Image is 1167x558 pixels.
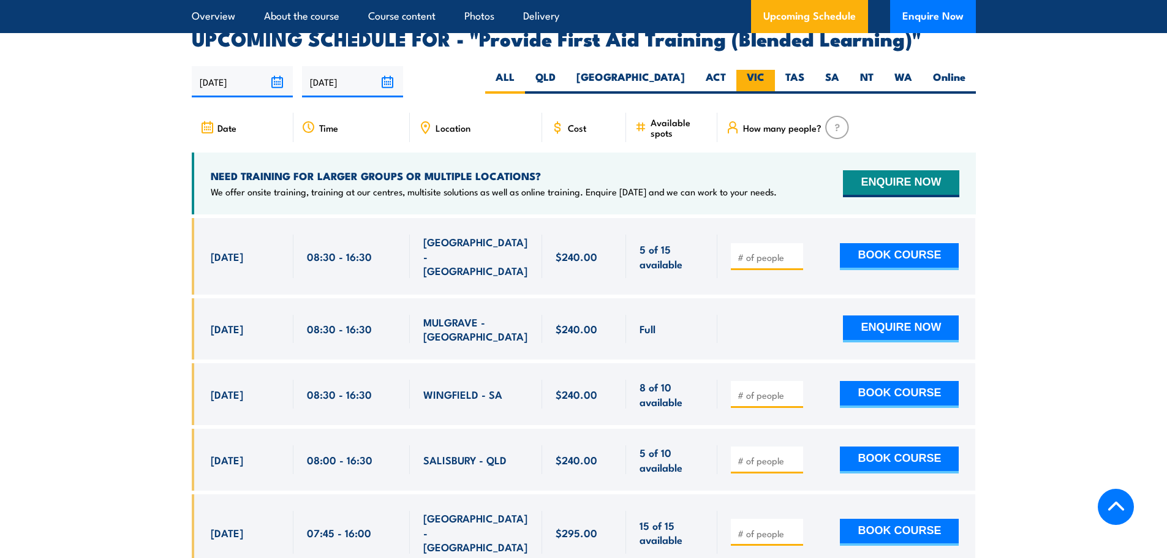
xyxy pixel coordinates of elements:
span: 08:00 - 16:30 [307,453,372,467]
span: 08:30 - 16:30 [307,249,372,263]
label: QLD [525,70,566,94]
span: How many people? [743,123,821,133]
span: 5 of 10 available [640,445,704,474]
label: WA [884,70,923,94]
button: BOOK COURSE [840,243,959,270]
span: Date [217,123,236,133]
span: Available spots [651,117,709,138]
span: Time [319,123,338,133]
button: ENQUIRE NOW [843,315,959,342]
span: [DATE] [211,526,243,540]
span: WINGFIELD - SA [423,387,502,401]
button: BOOK COURSE [840,447,959,473]
label: [GEOGRAPHIC_DATA] [566,70,695,94]
label: TAS [775,70,815,94]
label: SA [815,70,850,94]
label: ACT [695,70,736,94]
span: $240.00 [556,453,597,467]
span: Location [436,123,470,133]
span: 07:45 - 16:00 [307,526,371,540]
label: NT [850,70,884,94]
span: 15 of 15 available [640,518,704,547]
span: 8 of 10 available [640,380,704,409]
span: Full [640,322,655,336]
span: $240.00 [556,249,597,263]
button: BOOK COURSE [840,519,959,546]
span: [GEOGRAPHIC_DATA] - [GEOGRAPHIC_DATA] [423,511,529,554]
span: MULGRAVE - [GEOGRAPHIC_DATA] [423,315,529,344]
span: $240.00 [556,322,597,336]
input: # of people [738,251,799,263]
input: From date [192,66,293,97]
button: ENQUIRE NOW [843,170,959,197]
label: ALL [485,70,525,94]
p: We offer onsite training, training at our centres, multisite solutions as well as online training... [211,186,777,198]
span: 5 of 15 available [640,242,704,271]
span: [GEOGRAPHIC_DATA] - [GEOGRAPHIC_DATA] [423,235,529,277]
input: To date [302,66,403,97]
span: [DATE] [211,249,243,263]
label: Online [923,70,976,94]
h4: NEED TRAINING FOR LARGER GROUPS OR MULTIPLE LOCATIONS? [211,169,777,183]
label: VIC [736,70,775,94]
input: # of people [738,527,799,540]
span: 08:30 - 16:30 [307,322,372,336]
button: BOOK COURSE [840,381,959,408]
span: $295.00 [556,526,597,540]
span: $240.00 [556,387,597,401]
span: [DATE] [211,322,243,336]
h2: UPCOMING SCHEDULE FOR - "Provide First Aid Training (Blended Learning)" [192,29,976,47]
span: 08:30 - 16:30 [307,387,372,401]
span: [DATE] [211,387,243,401]
span: [DATE] [211,453,243,467]
input: # of people [738,454,799,467]
input: # of people [738,389,799,401]
span: SALISBURY - QLD [423,453,507,467]
span: Cost [568,123,586,133]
